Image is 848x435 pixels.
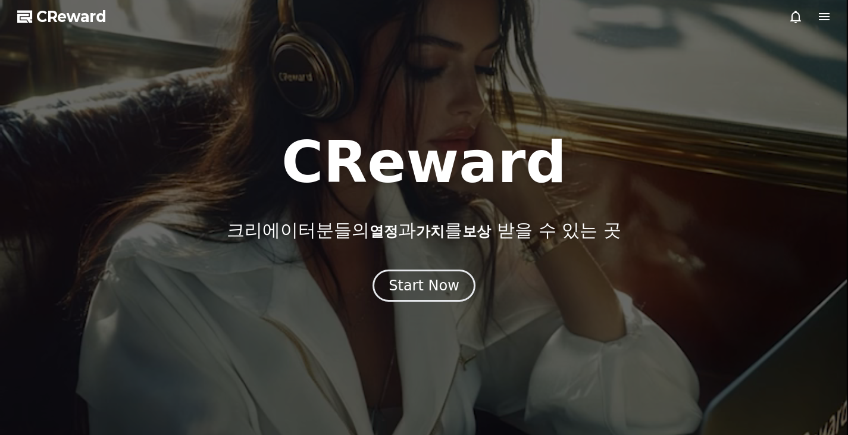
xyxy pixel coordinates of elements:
[17,7,107,26] a: CReward
[389,276,459,295] div: Start Now
[227,220,621,241] p: 크리에이터분들의 과 를 받을 수 있는 곳
[373,270,475,302] button: Start Now
[373,281,475,293] a: Start Now
[36,7,107,26] span: CReward
[416,223,445,240] span: 가치
[370,223,398,240] span: 열정
[462,223,491,240] span: 보상
[281,134,567,191] h1: CReward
